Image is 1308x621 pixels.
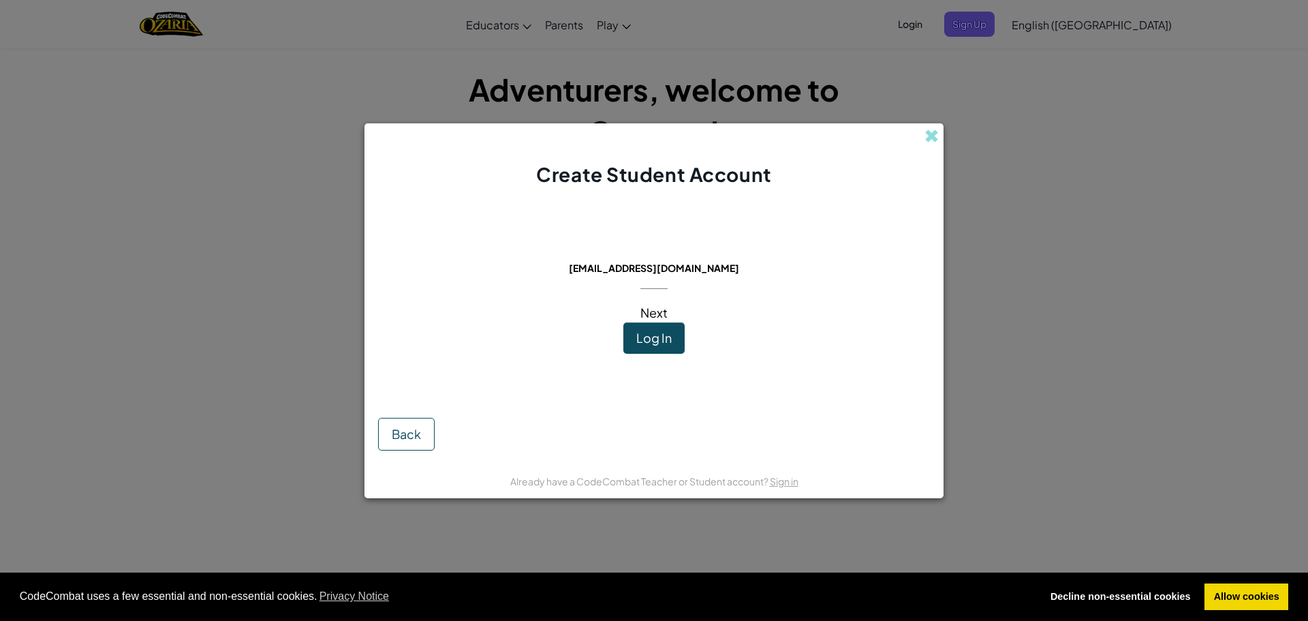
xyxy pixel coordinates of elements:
[378,418,435,451] button: Back
[1041,584,1200,611] a: deny cookies
[558,243,751,258] span: This email is already in use:
[770,475,798,487] a: Sign in
[20,586,1031,607] span: CodeCombat uses a few essential and non-essential cookies.
[569,262,739,274] span: [EMAIL_ADDRESS][DOMAIN_NAME]
[640,305,668,320] span: Next
[317,586,392,607] a: learn more about cookies
[392,426,421,442] span: Back
[510,475,770,487] span: Already have a CodeCombat Teacher or Student account?
[636,330,672,346] span: Log In
[1204,584,1288,611] a: allow cookies
[623,322,685,354] button: Log In
[536,162,771,186] span: Create Student Account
